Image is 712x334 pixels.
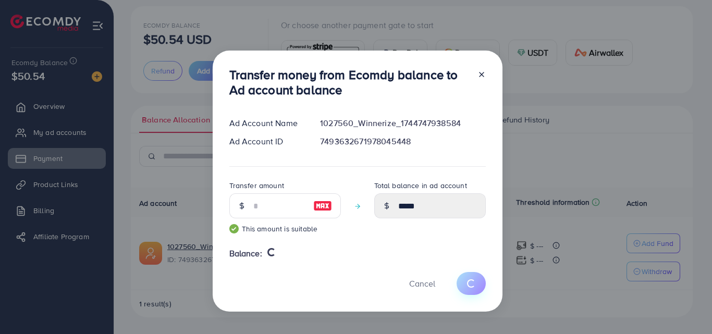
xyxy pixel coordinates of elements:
img: guide [229,224,239,233]
button: Cancel [396,272,448,294]
span: Cancel [409,278,435,289]
iframe: Chat [668,287,704,326]
div: 1027560_Winnerize_1744747938584 [312,117,494,129]
span: Balance: [229,248,262,259]
small: This amount is suitable [229,224,341,234]
div: Ad Account ID [221,135,312,147]
label: Transfer amount [229,180,284,191]
img: image [313,200,332,212]
div: Ad Account Name [221,117,312,129]
h3: Transfer money from Ecomdy balance to Ad account balance [229,67,469,97]
div: 7493632671978045448 [312,135,494,147]
label: Total balance in ad account [374,180,467,191]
